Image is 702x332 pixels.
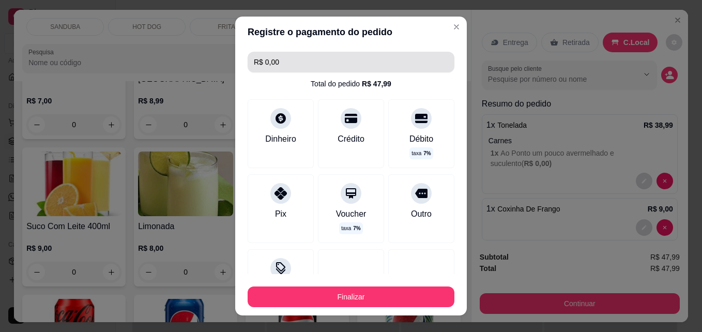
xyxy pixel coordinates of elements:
[311,79,391,89] div: Total do pedido
[235,17,467,48] header: Registre o pagamento do pedido
[411,208,432,220] div: Outro
[353,224,360,232] span: 7 %
[341,224,360,232] p: taxa
[362,79,391,89] div: R$ 47,99
[275,208,286,220] div: Pix
[254,52,448,72] input: Ex.: hambúrguer de cordeiro
[248,286,454,307] button: Finalizar
[423,149,431,157] span: 7 %
[448,19,465,35] button: Close
[265,133,296,145] div: Dinheiro
[338,133,364,145] div: Crédito
[336,208,367,220] div: Voucher
[409,133,433,145] div: Débito
[411,149,431,157] p: taxa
